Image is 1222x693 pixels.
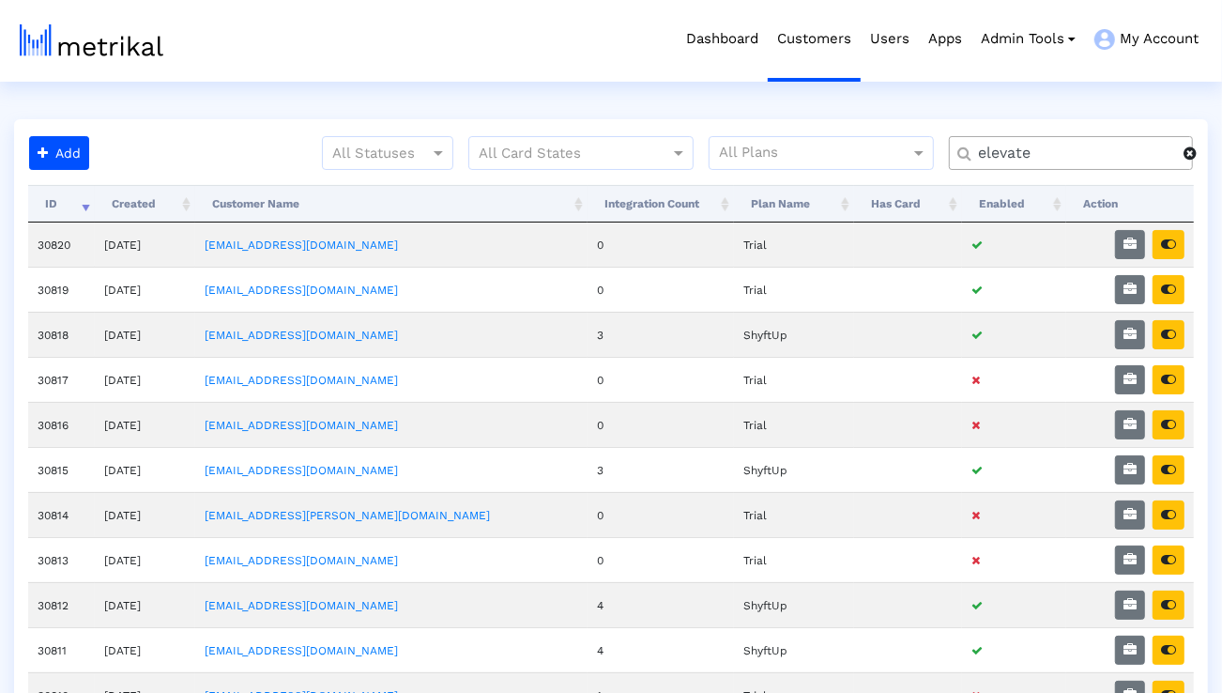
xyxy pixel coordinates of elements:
a: [EMAIL_ADDRESS][DOMAIN_NAME] [205,644,398,657]
a: [EMAIL_ADDRESS][DOMAIN_NAME] [205,599,398,612]
a: [EMAIL_ADDRESS][DOMAIN_NAME] [205,374,398,387]
td: [DATE] [95,402,195,447]
a: [EMAIL_ADDRESS][PERSON_NAME][DOMAIN_NAME] [205,509,490,522]
td: Trial [734,267,854,312]
input: All Plans [719,142,913,166]
a: [EMAIL_ADDRESS][DOMAIN_NAME] [205,554,398,567]
td: ShyftUp [734,582,854,627]
td: 0 [588,537,734,582]
td: 3 [588,447,734,492]
a: [EMAIL_ADDRESS][DOMAIN_NAME] [205,419,398,432]
th: Plan Name: activate to sort column ascending [734,185,854,223]
td: [DATE] [95,537,195,582]
td: [DATE] [95,312,195,357]
td: Trial [734,223,854,267]
img: my-account-menu-icon.png [1094,29,1115,50]
td: [DATE] [95,223,195,267]
td: ShyftUp [734,627,854,672]
td: 30819 [28,267,95,312]
td: 30813 [28,537,95,582]
td: 0 [588,402,734,447]
td: 30815 [28,447,95,492]
th: Integration Count: activate to sort column ascending [588,185,734,223]
th: Action [1066,185,1194,223]
td: ShyftUp [734,312,854,357]
td: 3 [588,312,734,357]
td: 30812 [28,582,95,627]
td: 30820 [28,223,95,267]
td: 0 [588,492,734,537]
a: [EMAIL_ADDRESS][DOMAIN_NAME] [205,239,398,252]
td: 4 [588,582,734,627]
td: [DATE] [95,357,195,402]
td: [DATE] [95,447,195,492]
a: [EMAIL_ADDRESS][DOMAIN_NAME] [205,329,398,342]
td: [DATE] [95,582,195,627]
th: Enabled: activate to sort column ascending [962,185,1066,223]
a: [EMAIL_ADDRESS][DOMAIN_NAME] [205,464,398,477]
th: ID: activate to sort column ascending [28,185,95,223]
td: 0 [588,223,734,267]
td: [DATE] [95,267,195,312]
td: 30817 [28,357,95,402]
th: Created: activate to sort column ascending [95,185,195,223]
td: 30814 [28,492,95,537]
td: [DATE] [95,492,195,537]
td: 30811 [28,627,95,672]
th: Customer Name: activate to sort column ascending [195,185,588,223]
td: Trial [734,537,854,582]
input: Customer Name [965,144,1184,163]
th: Has Card: activate to sort column ascending [854,185,962,223]
input: All Card States [479,142,649,166]
td: 0 [588,267,734,312]
td: 0 [588,357,734,402]
button: Add [29,136,89,170]
td: Trial [734,357,854,402]
td: 30818 [28,312,95,357]
td: ShyftUp [734,447,854,492]
td: Trial [734,402,854,447]
td: 4 [588,627,734,672]
td: [DATE] [95,627,195,672]
td: Trial [734,492,854,537]
img: metrical-logo-light.png [20,24,163,56]
a: [EMAIL_ADDRESS][DOMAIN_NAME] [205,284,398,297]
td: 30816 [28,402,95,447]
